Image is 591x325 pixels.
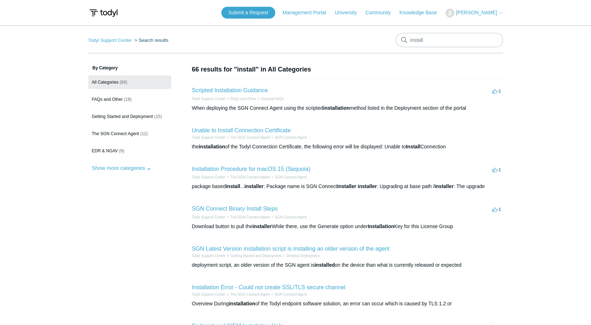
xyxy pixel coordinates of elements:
a: University [335,9,364,16]
li: SGN Connect Agent [270,135,307,140]
a: Knowledge Base [399,9,444,16]
a: Todyl Support Center [192,254,226,258]
span: (66) [120,80,127,85]
li: General FAQs [256,96,284,102]
a: Installation Procedure for macOS 15 (Sequoia) [192,166,311,172]
span: Getting Started and Deployment [92,114,153,119]
em: installer [252,223,272,229]
span: EDR & NGAV [92,148,118,153]
a: Installation Error - Could not create SSL/TLS secure channel [192,284,346,290]
a: All Categories (66) [88,75,171,89]
span: -1 [492,88,501,94]
span: (18) [124,97,132,102]
a: Todyl Support Center [192,215,226,219]
a: SGN Connect Agent [275,136,307,139]
h1: 66 results for "install" in All Categories [192,65,503,74]
li: The SGN Connect Agent [225,292,270,297]
div: Download button to pull the While there, use the Generate option under Key for this License Group [192,223,503,230]
a: Getting Started and Deployment (15) [88,110,171,123]
a: Todyl Support Center [88,38,132,43]
a: FAQs and Other [230,97,256,101]
a: Unable to Install Connection Certificate [192,127,291,133]
span: (12) [140,131,148,136]
a: SGN Latest Version installation script is installing an older version of the agent [192,246,390,252]
em: installation [229,301,255,306]
li: Todyl Support Center [192,96,226,102]
a: Management Portal [282,9,333,16]
a: Submit a Request [221,7,275,19]
li: Todyl Support Center [88,38,133,43]
a: General FAQs [261,97,284,101]
div: When deploying the SGN Connect Agent using the scripted method listed in the Deployment section o... [192,104,503,112]
h3: By Category [88,65,171,71]
em: Installer [337,183,356,189]
em: installation [199,144,225,149]
a: EDR & NGAV (6) [88,144,171,158]
li: Todyl Support Center [192,292,226,297]
a: Getting Started and Deployment [230,254,281,258]
a: The SGN Connect Agent [230,175,270,179]
li: SGN Connect Agent [270,292,307,297]
a: SGN Connect Agent [275,215,307,219]
li: The SGN Connect Agent [225,174,270,180]
div: package based ... : Package name is SGN Connect : Upgrading at base path / : The upgrade [192,183,503,190]
a: Todyl Support Center [192,175,226,179]
a: FAQs and Other (18) [88,93,171,106]
em: installed [315,262,335,268]
span: All Categories [92,80,119,85]
li: Desktop Deployment [281,253,320,258]
span: FAQs and Other [92,97,123,102]
div: the of the Todyl Connection Certificate, the following error will be displayed: Unable to Connection [192,143,503,151]
em: installer [434,183,454,189]
li: Todyl Support Center [192,135,226,140]
input: Search [396,33,503,47]
li: SGN Connect Agent [270,215,307,220]
span: (15) [154,114,162,119]
a: Desktop Deployment [286,254,320,258]
a: Todyl Support Center [192,292,226,296]
li: The SGN Connect Agent [225,135,270,140]
span: -1 [492,167,501,172]
li: SGN Connect Agent [270,174,307,180]
a: SGN Connect Agent [275,175,307,179]
a: Todyl Support Center [192,136,226,139]
em: Installation [368,223,394,229]
em: installation [323,105,350,111]
li: FAQs and Other [225,96,256,102]
em: Install [406,144,420,149]
div: deployment script, an older version of the SGN agent is on the device than what is currently rele... [192,261,503,269]
a: The SGN Connect Agent [230,215,270,219]
div: Overview During of the Todyl endpoint software solution, an error can occur which is caused by TL... [192,300,503,307]
img: Todyl Support Center Help Center home page [88,6,119,20]
a: SGN Connect Binary Install Steps [192,206,278,212]
li: Getting Started and Deployment [225,253,281,258]
a: Scripted Installation Guidance [192,87,268,93]
em: installer [245,183,264,189]
span: [PERSON_NAME] [456,10,497,15]
li: Todyl Support Center [192,253,226,258]
span: (6) [119,148,124,153]
a: Community [365,9,398,16]
a: SGN Connect Agent [275,292,307,296]
span: -1 [492,207,501,212]
em: install [226,183,240,189]
button: [PERSON_NAME] [445,9,503,18]
li: Todyl Support Center [192,174,226,180]
li: The SGN Connect Agent [225,215,270,220]
li: Search results [133,38,168,43]
a: The SGN Connect Agent [230,136,270,139]
em: installer [358,183,377,189]
a: The SGN Connect Agent [230,292,270,296]
a: Todyl Support Center [192,97,226,101]
button: Show more categories [88,161,155,174]
li: Todyl Support Center [192,215,226,220]
a: The SGN Connect Agent (12) [88,127,171,141]
span: The SGN Connect Agent [92,131,139,136]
